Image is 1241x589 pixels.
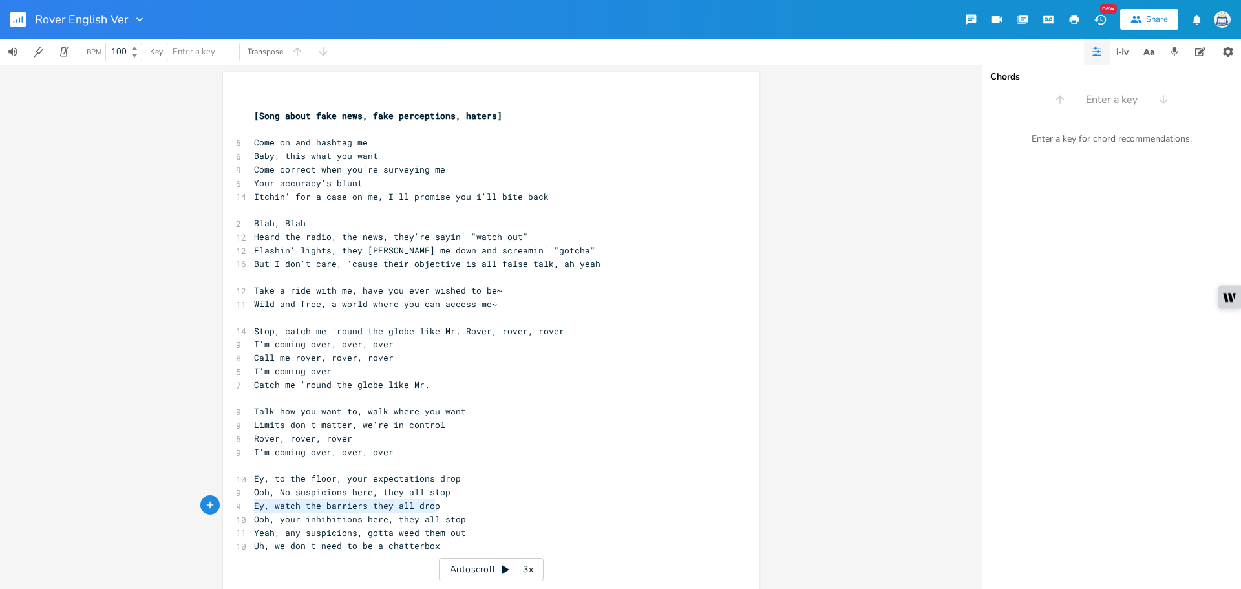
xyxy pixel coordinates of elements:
[254,136,368,148] span: Come on and hashtag me
[254,338,394,350] span: I'm coming over, over, over
[254,352,394,363] span: Call me rover, rover, rover
[35,14,128,25] span: Rover English Ver
[254,164,445,175] span: Come correct when you're surveying me
[1214,11,1231,28] img: Sign In
[150,48,163,56] div: Key
[254,258,600,270] span: But I don't care, 'cause their objective is all false talk, ah yeah
[516,558,540,581] div: 3x
[254,365,332,377] span: I'm coming over
[254,500,440,511] span: Ey, watch the barriers they all drop
[254,446,394,458] span: I'm coming over, over, over
[439,558,544,581] div: Autoscroll
[254,419,445,431] span: Limits don't matter, we're in control
[173,46,215,58] span: Enter a key
[982,125,1241,153] div: Enter a key for chord recommendations.
[1146,14,1168,25] div: Share
[248,48,283,56] div: Transpose
[254,473,461,484] span: Ey, to the floor, your expectations drop
[254,540,440,552] span: Uh, we don't need to be a chatterbox
[254,527,466,539] span: Yeah, any suspicions, gotta weed them out
[254,191,549,202] span: Itchin' for a case on me, I'll promise you i'll bite back
[254,177,363,189] span: Your accuracy's blunt
[1086,92,1138,107] span: Enter a key
[254,150,378,162] span: Baby, this what you want
[254,110,502,122] span: [Song about fake news, fake perceptions, haters]
[990,72,1233,81] div: Chords
[254,284,502,296] span: Take a ride with me, have you ever wished to be~
[254,405,466,417] span: Talk how you want to, walk where you want
[1100,4,1117,14] div: New
[254,486,451,498] span: Ooh, No suspicions here, they all stop
[254,298,497,310] span: Wild and free, a world where you can access me~
[254,513,466,525] span: Ooh, your inhibitions here, they all stop
[1120,9,1178,30] button: Share
[1087,8,1113,31] button: New
[254,379,430,391] span: Catch me 'round the globe like Mr.
[254,244,595,256] span: Flashin' lights, they [PERSON_NAME] me down and screamin' "gotcha"
[254,433,352,444] span: Rover, rover, rover
[254,217,306,229] span: Blah, Blah
[254,231,528,242] span: Heard the radio, the news, they're sayin' "watch out"
[87,48,101,56] div: BPM
[254,325,564,337] span: Stop, catch me 'round the globe like Mr. Rover, rover, rover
